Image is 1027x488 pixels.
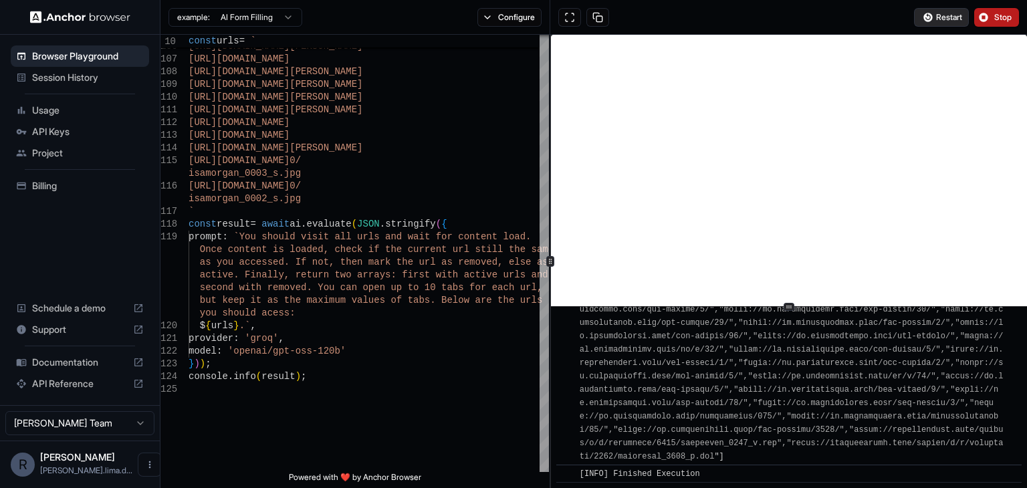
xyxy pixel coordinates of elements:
[32,104,144,117] span: Usage
[40,451,115,463] span: Rickson Lima
[11,121,149,142] div: API Keys
[189,371,228,382] span: console
[200,295,481,306] span: but keep it as the maximum values of tabs. Below a
[189,231,222,242] span: prompt
[380,219,385,229] span: .
[160,370,176,383] div: 124
[30,11,130,23] img: Anchor Logo
[189,104,362,115] span: [URL][DOMAIN_NAME][PERSON_NAME]
[189,206,194,217] span: `
[217,346,222,356] span: :
[994,12,1013,23] span: Stop
[261,371,295,382] span: result
[160,142,176,154] div: 114
[250,35,255,46] span: `
[11,142,149,164] div: Project
[481,257,548,267] span: ved, else as
[580,469,700,479] span: [INFO] Finished Execution
[481,244,554,255] span: till the same
[217,219,250,229] span: result
[11,319,149,340] div: Support
[200,320,205,331] span: $
[290,155,301,166] span: 0/
[160,116,176,129] div: 112
[160,91,176,104] div: 110
[189,130,290,140] span: [URL][DOMAIN_NAME]
[261,219,290,229] span: await
[481,295,542,306] span: re the urls
[160,205,176,218] div: 117
[32,377,128,390] span: API Reference
[160,231,176,243] div: 119
[200,269,481,280] span: active. Finally, return two arrays: first with act
[32,179,144,193] span: Billing
[194,358,199,369] span: )
[160,78,176,91] div: 109
[278,333,283,344] span: ,
[563,467,570,481] span: ​
[177,12,210,23] span: example:
[306,219,351,229] span: evaluate
[160,345,176,358] div: 122
[200,358,205,369] span: )
[352,219,357,229] span: (
[189,79,362,90] span: [URL][DOMAIN_NAME][PERSON_NAME]
[441,219,447,229] span: {
[233,231,514,242] span: `You should visit all urls and wait for content lo
[436,219,441,229] span: (
[481,282,542,293] span: r each url,
[160,66,176,78] div: 108
[233,333,239,344] span: :
[228,346,346,356] span: 'openai/gpt-oss-120b'
[936,12,962,23] span: Restart
[189,155,290,166] span: [URL][DOMAIN_NAME]
[289,472,421,488] span: Powered with ❤️ by Anchor Browser
[200,282,481,293] span: second with removed. You can open up to 10 tabs fo
[189,333,233,344] span: provider
[32,49,144,63] span: Browser Playground
[586,8,609,27] button: Copy session ID
[200,244,481,255] span: Once content is loaded, check if the current url s
[11,453,35,477] div: R
[189,219,217,229] span: const
[138,453,162,477] button: Open menu
[514,231,531,242] span: ad.
[245,333,278,344] span: 'groq'
[160,332,176,345] div: 121
[200,257,481,267] span: as you accessed. If not, then mark the url as remo
[205,320,211,331] span: {
[189,117,290,128] span: [URL][DOMAIN_NAME]
[160,35,176,48] span: 10
[357,219,380,229] span: JSON
[11,67,149,88] div: Session History
[205,358,211,369] span: ;
[296,371,301,382] span: )
[11,100,149,121] div: Usage
[222,231,227,242] span: :
[32,71,144,84] span: Session History
[189,92,362,102] span: [URL][DOMAIN_NAME][PERSON_NAME]
[256,371,261,382] span: (
[160,154,176,167] div: 115
[301,219,306,229] span: .
[160,320,176,332] div: 120
[189,142,362,153] span: [URL][DOMAIN_NAME][PERSON_NAME]
[189,35,217,46] span: const
[11,175,149,197] div: Billing
[250,219,255,229] span: =
[189,180,290,191] span: [URL][DOMAIN_NAME]
[250,320,255,331] span: ,
[11,45,149,67] div: Browser Playground
[11,297,149,319] div: Schedule a demo
[189,346,217,356] span: model
[160,218,176,231] div: 118
[160,383,176,396] div: 125
[160,129,176,142] div: 113
[32,356,128,369] span: Documentation
[211,320,234,331] span: urls
[160,180,176,193] div: 116
[32,146,144,160] span: Project
[40,465,132,475] span: rickson.lima.dev@gmail.com
[32,323,128,336] span: Support
[233,320,239,331] span: }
